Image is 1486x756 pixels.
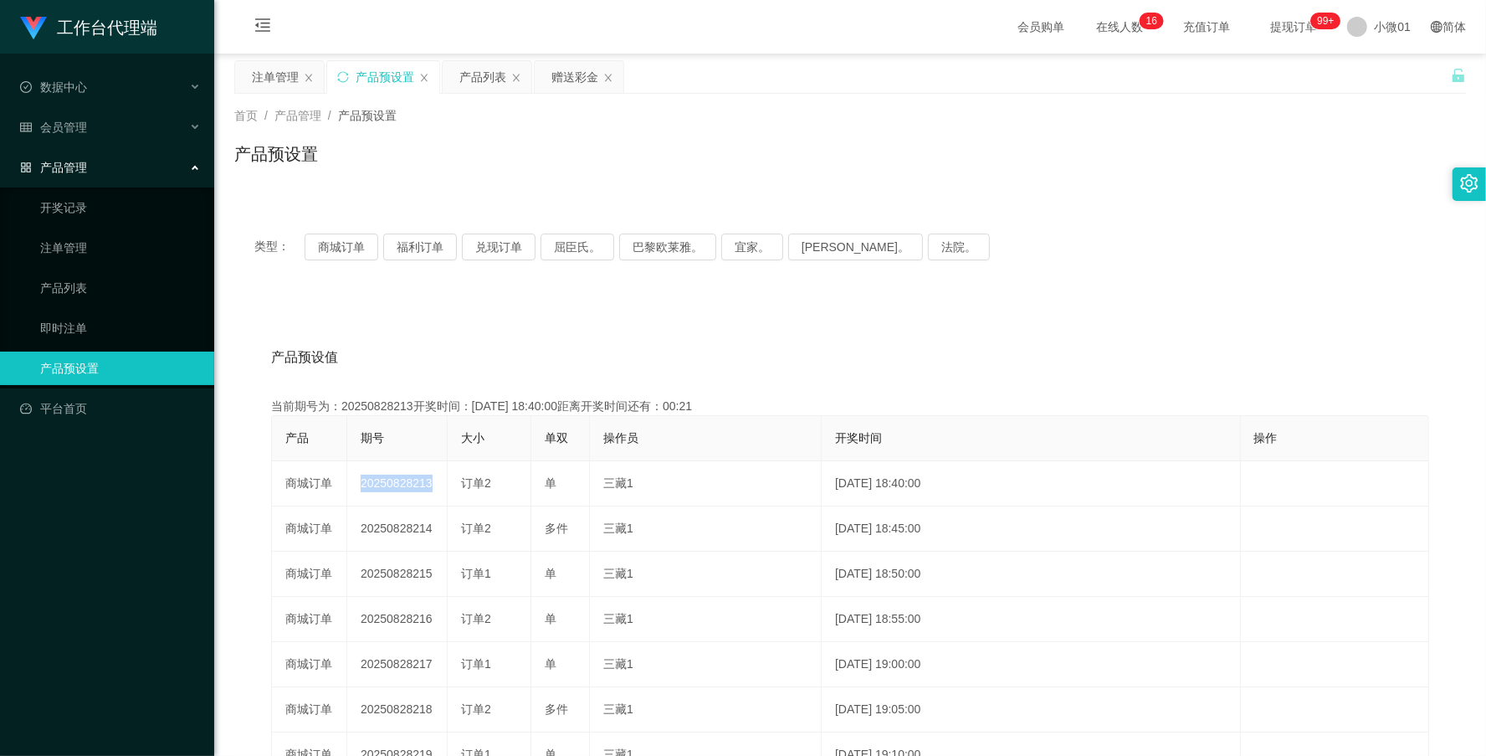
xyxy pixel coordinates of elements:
td: [DATE] 18:45:00 [822,507,1241,552]
td: [DATE] 19:00:00 [822,642,1241,687]
div: 注单管理 [252,61,299,93]
button: 法院。 [928,234,990,260]
p: 6 [1151,13,1157,29]
span: / [264,109,268,122]
sup: 16 [1140,13,1164,29]
i: 图标： check-circle-o [20,81,32,93]
span: 单 [545,567,556,580]
i: 图标： menu-fold [234,1,291,54]
i: 图标： global [1431,21,1442,33]
span: 订单2 [461,522,491,535]
i: 图标： 解锁 [1451,68,1466,83]
div: 产品预设置 [356,61,414,93]
td: 商城订单 [272,552,347,597]
td: 商城订单 [272,461,347,507]
a: 工作台代理端 [20,20,157,33]
span: 产品管理 [274,109,321,122]
i: 图标： 关闭 [511,73,521,83]
a: 产品列表 [40,271,201,305]
sup: 992 [1310,13,1340,29]
font: 充值订单 [1183,20,1230,33]
td: 三藏1 [590,687,822,733]
h1: 工作台代理端 [57,1,157,54]
td: [DATE] 18:40:00 [822,461,1241,507]
td: 20250828215 [347,552,448,597]
span: 产品预设值 [271,347,338,368]
td: [DATE] 18:55:00 [822,597,1241,642]
span: 单 [545,476,556,490]
a: 产品预设置 [40,352,201,385]
span: 类型： [254,234,305,260]
span: 产品 [285,431,309,445]
td: 商城订单 [272,687,347,733]
td: 三藏1 [590,642,822,687]
span: 期号 [361,431,384,445]
button: 宜家。 [721,234,783,260]
a: 开奖记录 [40,191,201,224]
td: [DATE] 18:50:00 [822,552,1241,597]
td: [DATE] 19:05:00 [822,687,1241,733]
i: 图标： 同步 [337,71,349,83]
span: 大小 [461,431,484,445]
font: 简体 [1442,20,1466,33]
i: 图标： 关闭 [304,73,314,83]
span: 订单2 [461,702,491,716]
button: 福利订单 [383,234,457,260]
font: 产品管理 [40,161,87,174]
a: 注单管理 [40,231,201,265]
font: 提现订单 [1270,20,1317,33]
span: 多件 [545,702,568,716]
span: 单 [545,657,556,671]
td: 商城订单 [272,642,347,687]
font: 会员管理 [40,121,87,134]
img: logo.9652507e.png [20,17,47,40]
h1: 产品预设置 [234,141,318,167]
span: 首页 [234,109,258,122]
i: 图标： AppStore-O [20,162,32,173]
span: 订单1 [461,567,491,580]
span: / [328,109,331,122]
span: 操作 [1254,431,1278,445]
button: 巴黎欧莱雅。 [619,234,716,260]
button: [PERSON_NAME]。 [788,234,923,260]
button: 兑现订单 [462,234,535,260]
span: 订单2 [461,612,491,625]
td: 三藏1 [590,507,822,552]
div: 赠送彩金 [551,61,598,93]
span: 产品预设置 [338,109,397,122]
p: 1 [1146,13,1152,29]
span: 多件 [545,522,568,535]
i: 图标： 关闭 [603,73,613,83]
td: 20250828214 [347,507,448,552]
i: 图标： 关闭 [419,73,429,83]
i: 图标： table [20,121,32,133]
a: 即时注单 [40,311,201,345]
i: 图标： 设置 [1460,174,1478,193]
span: 单双 [545,431,568,445]
font: 在线人数 [1096,20,1143,33]
td: 20250828218 [347,687,448,733]
div: 产品列表 [459,61,506,93]
td: 商城订单 [272,597,347,642]
button: 商城订单 [305,234,378,260]
span: 单 [545,612,556,625]
td: 三藏1 [590,461,822,507]
td: 20250828213 [347,461,448,507]
span: 开奖时间 [835,431,882,445]
div: 当前期号为：20250828213开奖时间：[DATE] 18:40:00距离开奖时间还有：00:21 [271,398,1429,415]
td: 三藏1 [590,552,822,597]
font: 数据中心 [40,80,87,94]
span: 订单1 [461,657,491,671]
td: 三藏1 [590,597,822,642]
td: 20250828216 [347,597,448,642]
span: 操作员 [603,431,638,445]
td: 20250828217 [347,642,448,687]
span: 订单2 [461,476,491,490]
td: 商城订单 [272,507,347,552]
a: 图标： 仪表板平台首页 [20,392,201,425]
button: 屈臣氏。 [541,234,614,260]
